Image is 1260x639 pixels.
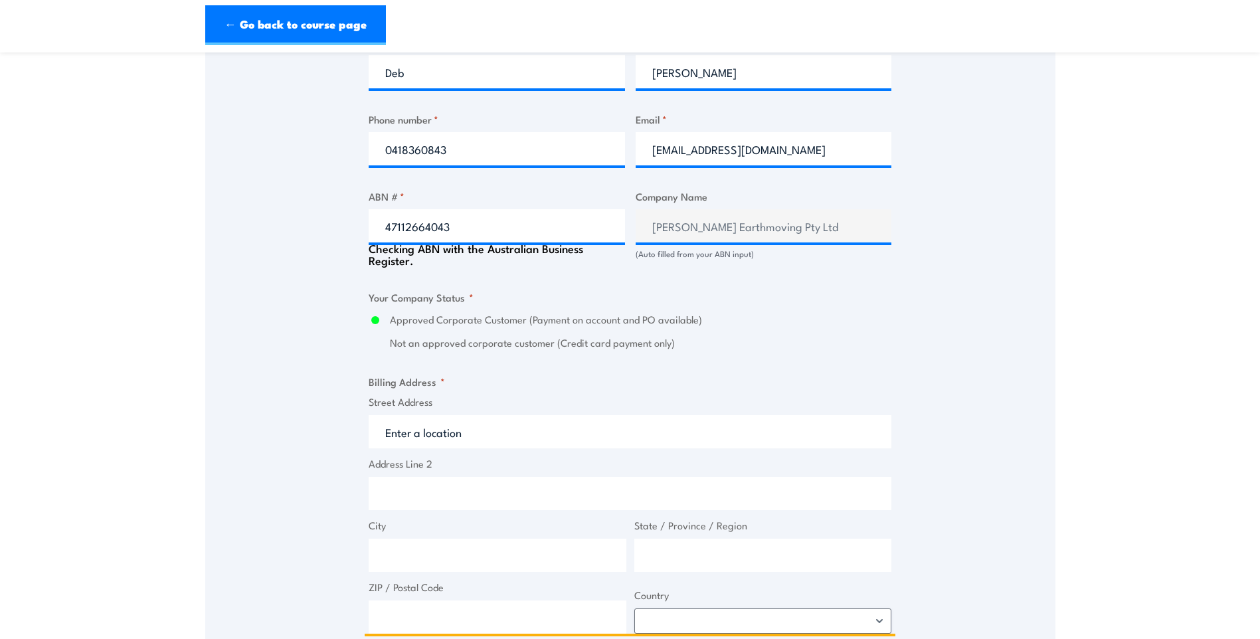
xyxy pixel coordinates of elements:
[390,312,891,327] label: Approved Corporate Customer (Payment on account and PO available)
[369,290,474,305] legend: Your Company Status
[369,415,891,448] input: Enter a location
[636,112,892,127] label: Email
[636,248,892,260] div: (Auto filled from your ABN input)
[634,518,892,533] label: State / Province / Region
[636,189,892,204] label: Company Name
[390,335,891,351] label: Not an approved corporate customer (Credit card payment only)
[369,580,626,595] label: ZIP / Postal Code
[205,5,386,45] a: ← Go back to course page
[369,456,891,472] label: Address Line 2
[634,588,892,603] label: Country
[369,242,625,266] div: Checking ABN with the Australian Business Register.
[369,189,625,204] label: ABN #
[369,518,626,533] label: City
[369,374,445,389] legend: Billing Address
[369,112,625,127] label: Phone number
[369,395,891,410] label: Street Address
